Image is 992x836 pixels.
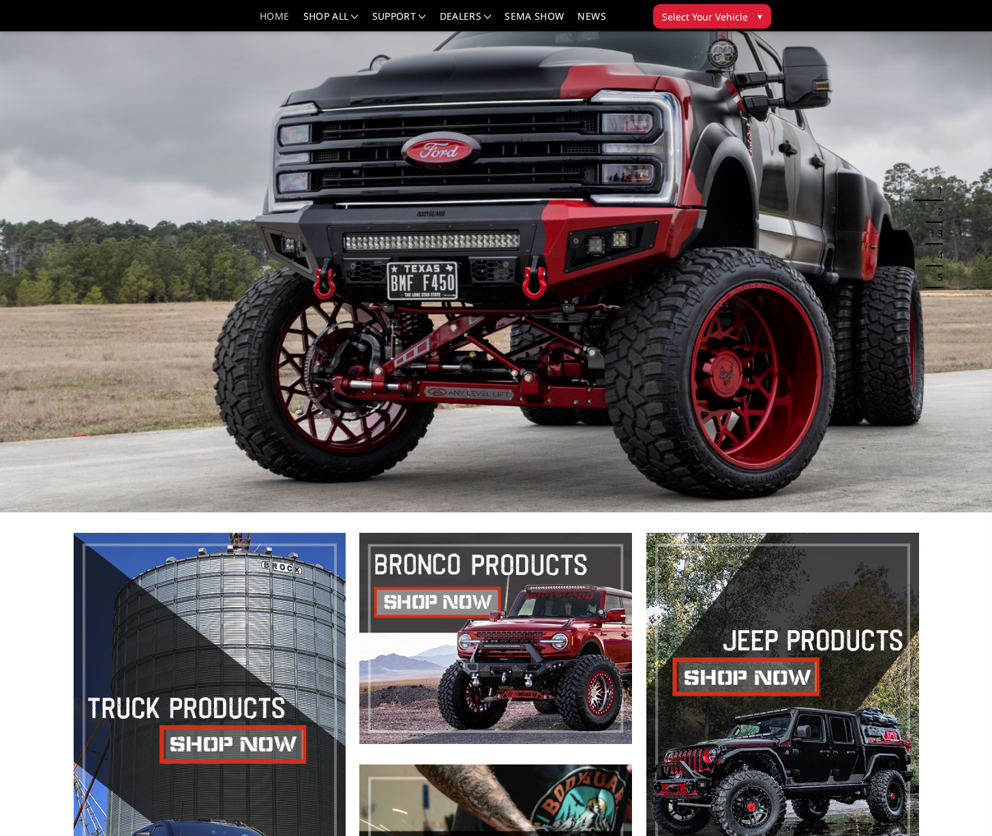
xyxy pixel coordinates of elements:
a: Home [260,12,289,31]
a: SEMA Show [505,12,564,31]
button: 1 of 5 [929,179,943,201]
a: shop all [303,12,359,31]
span: Select Your Vehicle [662,10,748,24]
button: 2 of 5 [929,201,943,223]
button: 5 of 5 [929,266,943,288]
a: News [577,12,605,31]
button: 4 of 5 [929,245,943,266]
button: 3 of 5 [929,223,943,245]
span: ▾ [757,9,762,23]
a: Support [372,12,426,31]
button: Select Your Vehicle [653,4,771,29]
a: Dealers [440,12,492,31]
